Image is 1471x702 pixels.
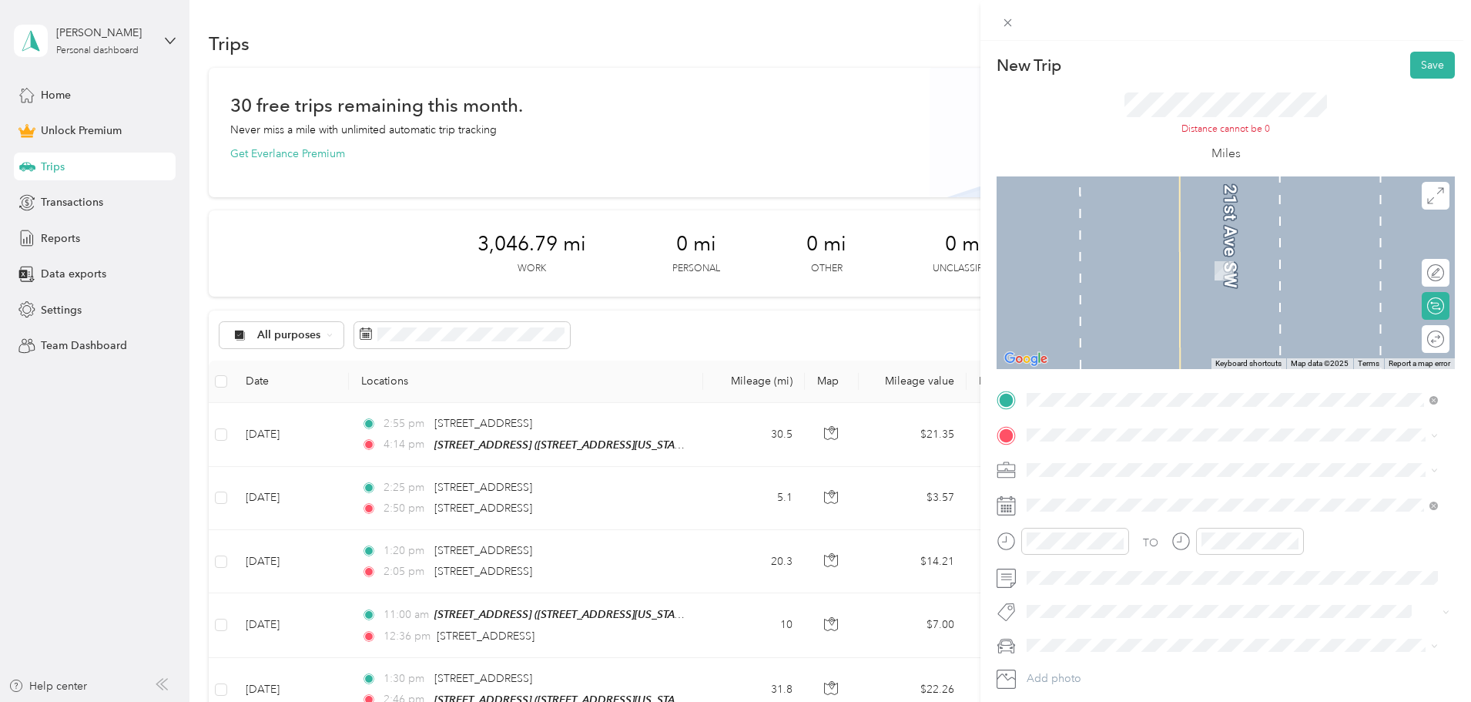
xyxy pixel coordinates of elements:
[1000,349,1051,369] a: Open this area in Google Maps (opens a new window)
[1000,349,1051,369] img: Google
[1389,359,1450,368] a: Report a map error
[1291,359,1349,368] span: Map data ©2025
[1143,535,1158,551] div: TO
[1410,52,1455,79] button: Save
[997,55,1061,76] p: New Trip
[1215,358,1282,369] button: Keyboard shortcuts
[1211,144,1241,163] p: Miles
[1124,123,1327,136] div: Distance cannot be 0
[1358,359,1379,368] a: Terms (opens in new tab)
[1385,616,1471,702] iframe: Everlance-gr Chat Button Frame
[1021,668,1455,690] button: Add photo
